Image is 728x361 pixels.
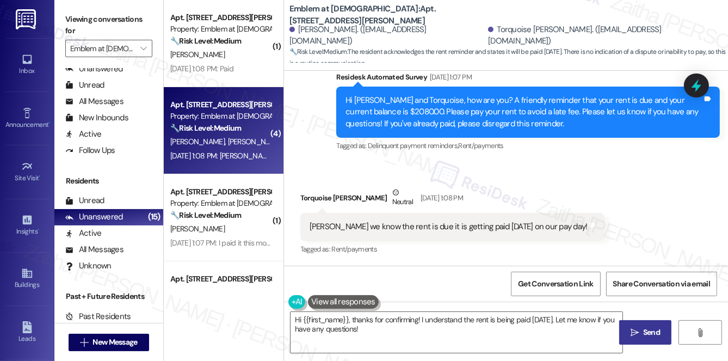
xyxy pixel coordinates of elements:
span: : The resident acknowledges the rent reminder and states it will be paid [DATE]. There is no indi... [289,46,728,70]
div: Past Residents [65,311,131,322]
span: [PERSON_NAME] [170,50,225,59]
div: (15) [145,209,163,225]
a: Insights • [5,211,49,240]
strong: 🔧 Risk Level: Medium [289,47,347,56]
button: Get Conversation Link [511,272,600,296]
div: Apt. [STREET_ADDRESS][PERSON_NAME] [170,99,271,111]
div: Unanswered [65,211,123,223]
div: Unanswered [65,63,123,75]
strong: 🔧 Risk Level: Medium [170,36,241,46]
span: • [48,119,50,127]
strong: 🔧 Risk Level: Medium [170,123,241,133]
div: Unknown [65,260,112,272]
div: Past + Future Residents [54,291,163,302]
div: Tagged as: [336,138,720,154]
a: Buildings [5,264,49,293]
button: Share Conversation via email [606,272,717,296]
div: [DATE] 1:07 PM [427,71,472,83]
b: Emblem at [DEMOGRAPHIC_DATA]: Apt. [STREET_ADDRESS][PERSON_NAME] [289,3,507,27]
i:  [140,44,146,53]
button: New Message [69,334,149,351]
span: Rent/payments [458,141,504,150]
div: Property: Emblem at [DEMOGRAPHIC_DATA] [170,111,271,122]
div: Unread [65,195,104,206]
span: New Message [92,336,137,348]
div: All Messages [65,244,124,255]
div: Unread [65,79,104,91]
span: • [38,226,39,234]
span: [PERSON_NAME] [170,224,225,234]
a: Leads [5,318,49,347]
span: Send [643,327,660,338]
div: Active [65,129,102,140]
span: [PERSON_NAME] [227,137,282,146]
div: Apt. [STREET_ADDRESS][PERSON_NAME] [170,12,271,23]
div: [PERSON_NAME] we know the rent is due it is getting paid [DATE] on our pay day! [310,221,588,232]
div: All Messages [65,96,124,107]
div: [DATE] 1:08 PM: Paid [170,64,233,74]
i:  [631,328,639,337]
input: All communities [70,40,135,57]
div: Neutral [390,187,415,210]
div: Active [65,228,102,239]
img: ResiDesk Logo [16,9,38,29]
div: Residesk Automated Survey [336,71,720,87]
div: Tagged as: [300,241,605,257]
a: Inbox [5,50,49,79]
span: • [39,173,41,180]
div: Apt. [STREET_ADDRESS][PERSON_NAME] [170,273,271,285]
i:  [696,328,704,337]
div: Torquoise [PERSON_NAME]. ([EMAIL_ADDRESS][DOMAIN_NAME]) [488,24,720,47]
div: Torquoise [PERSON_NAME] [300,187,605,213]
div: New Inbounds [65,112,128,124]
div: Residents [54,175,163,187]
div: Property: Emblem at [DEMOGRAPHIC_DATA] [170,23,271,35]
div: [DATE] 1:07 PM: I paid it this morning. [170,238,283,248]
strong: 🔧 Risk Level: Medium [170,210,241,220]
span: Share Conversation via email [613,278,710,290]
div: [PERSON_NAME]. ([EMAIL_ADDRESS][DOMAIN_NAME]) [289,24,486,47]
span: [PERSON_NAME] [170,137,228,146]
div: [DATE] 1:08 PM [418,192,463,204]
span: Get Conversation Link [518,278,593,290]
textarea: Hi {{first_name}}, thanks for confirming! I understand the rent is being paid [DATE]. Let me know... [291,312,622,353]
span: Rent/payments [332,244,378,254]
i:  [80,338,88,347]
span: Delinquent payment reminders , [368,141,458,150]
a: Site Visit • [5,157,49,187]
div: Apt. [STREET_ADDRESS][PERSON_NAME] [170,186,271,198]
div: [DATE] 1:08 PM: [PERSON_NAME] we know the rent is due it is getting paid [DATE] on our pay day! [170,151,477,161]
button: Send [619,320,672,345]
div: Property: Emblem at [DEMOGRAPHIC_DATA] [170,198,271,209]
div: Hi [PERSON_NAME] and Torquoise, how are you? A friendly reminder that your rent is due and your c... [346,95,702,130]
div: Follow Ups [65,145,115,156]
label: Viewing conversations for [65,11,152,40]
